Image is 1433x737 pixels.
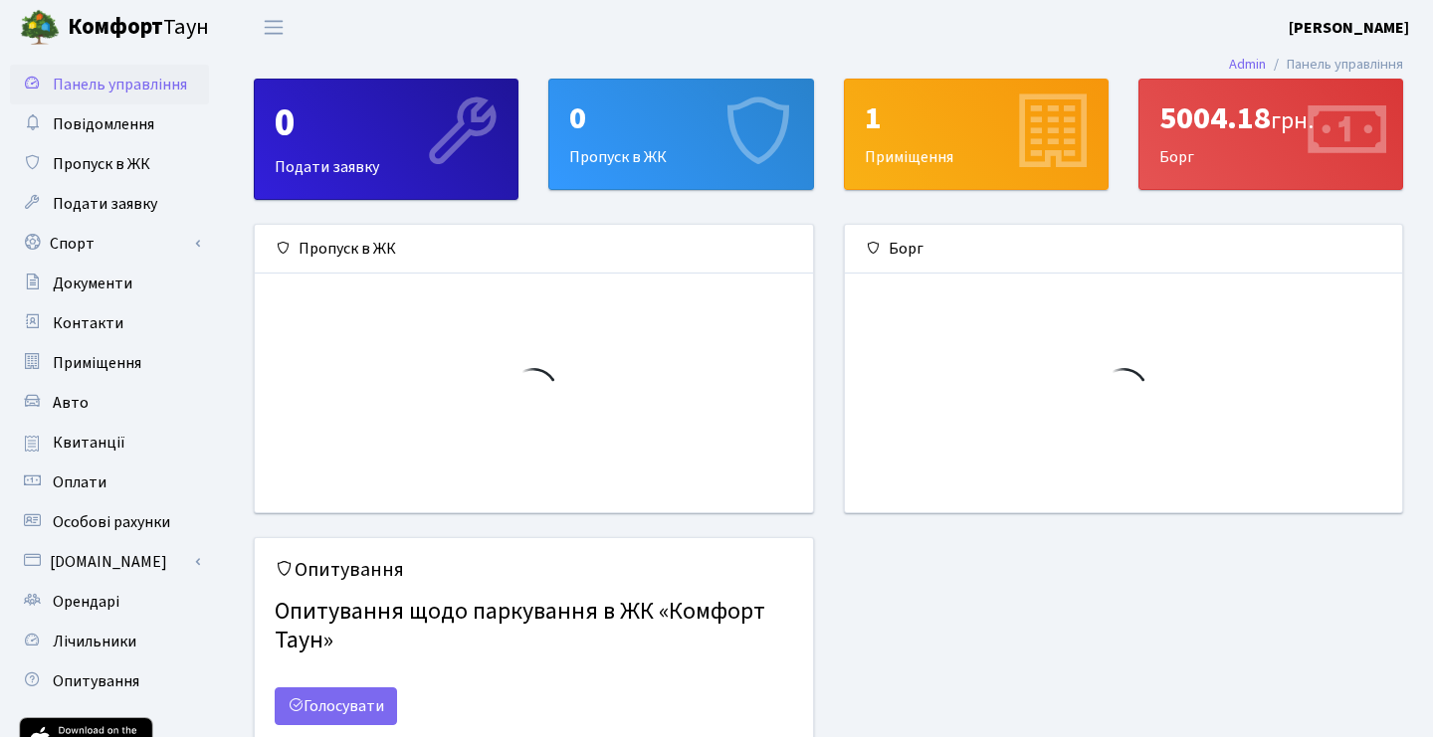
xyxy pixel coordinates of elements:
span: Орендарі [53,591,119,613]
a: Опитування [10,661,209,701]
span: Оплати [53,471,106,493]
div: 1 [865,99,1088,137]
div: 0 [275,99,498,147]
b: Комфорт [68,11,163,43]
span: Пропуск в ЖК [53,153,150,175]
img: logo.png [20,8,60,48]
div: Пропуск в ЖК [549,80,812,189]
button: Переключити навігацію [249,11,299,44]
span: Панель управління [53,74,187,95]
h5: Опитування [275,558,793,582]
a: Авто [10,383,209,423]
span: Особові рахунки [53,511,170,533]
a: Орендарі [10,582,209,622]
div: Пропуск в ЖК [255,225,813,274]
a: Спорт [10,224,209,264]
span: Авто [53,392,89,414]
div: Приміщення [845,80,1108,189]
a: Лічильники [10,622,209,661]
span: Повідомлення [53,113,154,135]
span: Опитування [53,670,139,692]
a: Приміщення [10,343,209,383]
a: 0Пропуск в ЖК [548,79,813,190]
a: Особові рахунки [10,502,209,542]
div: Подати заявку [255,80,517,199]
a: 1Приміщення [844,79,1109,190]
span: Приміщення [53,352,141,374]
span: Таун [68,11,209,45]
a: Admin [1229,54,1266,75]
h4: Опитування щодо паркування в ЖК «Комфорт Таун» [275,590,793,663]
div: Борг [845,225,1403,274]
a: Подати заявку [10,184,209,224]
a: 0Подати заявку [254,79,518,200]
a: Панель управління [10,65,209,104]
a: Повідомлення [10,104,209,144]
a: [DOMAIN_NAME] [10,542,209,582]
a: Контакти [10,303,209,343]
span: Квитанції [53,432,125,454]
span: Подати заявку [53,193,157,215]
span: Лічильники [53,631,136,652]
a: Пропуск в ЖК [10,144,209,184]
b: [PERSON_NAME] [1289,17,1409,39]
a: [PERSON_NAME] [1289,16,1409,40]
span: Документи [53,273,132,294]
a: Квитанції [10,423,209,462]
li: Панель управління [1266,54,1403,76]
div: Борг [1139,80,1402,189]
span: Контакти [53,312,123,334]
a: Оплати [10,462,209,502]
span: грн. [1271,103,1314,138]
div: 5004.18 [1159,99,1382,137]
a: Документи [10,264,209,303]
a: Голосувати [275,687,397,725]
div: 0 [569,99,792,137]
nav: breadcrumb [1199,44,1433,86]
